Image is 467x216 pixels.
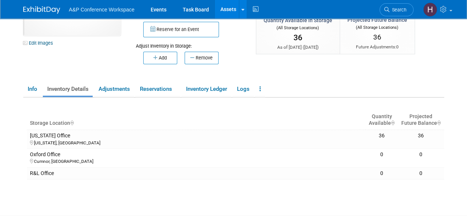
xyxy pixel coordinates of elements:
[304,45,317,50] span: [DATE]
[368,133,395,139] div: 36
[373,33,381,41] span: 36
[347,24,407,31] div: (All Storage Locations)
[423,3,437,17] img: Hannah Siegel
[396,44,399,49] span: 0
[233,83,254,96] a: Logs
[30,170,363,177] div: R&L Office
[401,170,441,177] div: 0
[94,83,134,96] a: Adjustments
[23,6,60,14] img: ExhibitDay
[185,52,219,64] button: Remove
[347,16,407,24] div: Projected Future Balance
[347,44,407,50] div: Future Adjustments:
[135,83,180,96] a: Reservations
[389,7,406,13] span: Search
[401,133,441,139] div: 36
[136,37,245,49] div: Adjust Inventory in Storage:
[398,110,444,130] th: Projected Future Balance : activate to sort column ascending
[69,7,135,13] span: A&P Conference Workspace
[30,151,363,158] div: Oxford Office
[27,110,366,130] th: Storage Location : activate to sort column ascending
[43,83,93,96] a: Inventory Details
[143,22,219,37] button: Reserve for an Event
[30,133,363,139] div: [US_STATE] Office
[264,17,332,24] div: Quantity Available in Storage
[143,52,177,64] button: Add
[380,3,413,16] a: Search
[293,33,302,42] span: 36
[365,110,398,130] th: Quantity Available : activate to sort column ascending
[30,158,363,164] div: Cumnor, [GEOGRAPHIC_DATA]
[264,44,332,51] div: As of [DATE] ( )
[264,24,332,31] div: (All Storage Locations)
[368,170,395,177] div: 0
[23,83,41,96] a: Info
[30,139,363,146] div: [US_STATE], [GEOGRAPHIC_DATA]
[368,151,395,158] div: 0
[23,38,56,48] a: Edit Images
[401,151,441,158] div: 0
[182,83,231,96] a: Inventory Ledger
